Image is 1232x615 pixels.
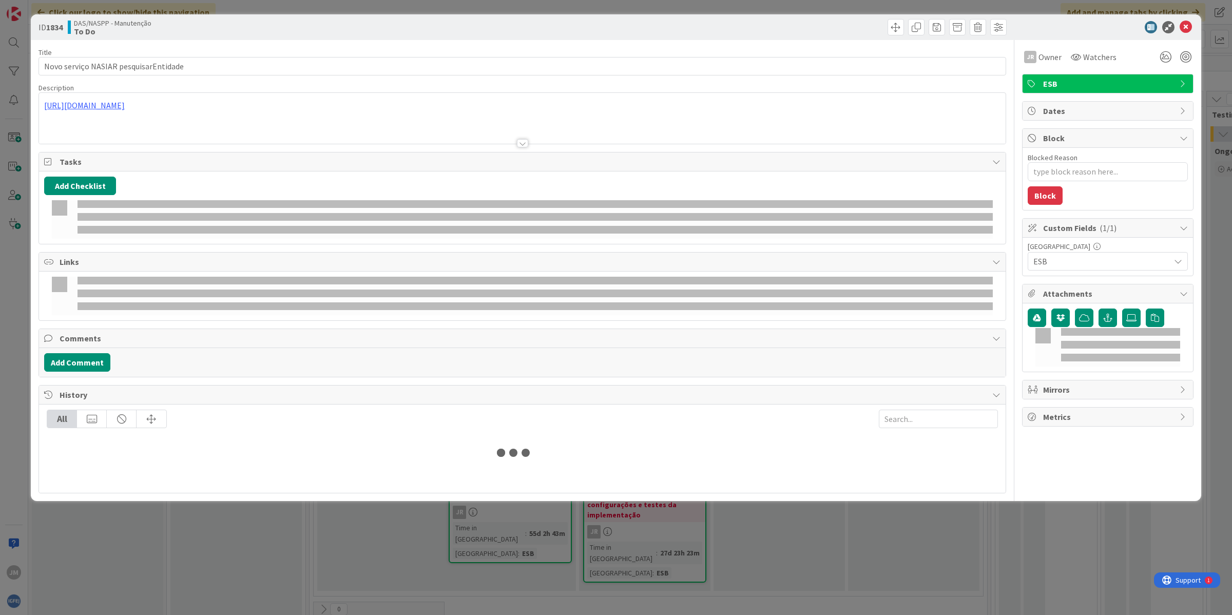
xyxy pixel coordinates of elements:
[1038,51,1062,63] span: Owner
[53,4,56,12] div: 1
[44,353,110,372] button: Add Comment
[60,156,987,168] span: Tasks
[60,389,987,401] span: History
[1028,243,1188,250] div: [GEOGRAPHIC_DATA]
[1043,287,1175,300] span: Attachments
[1024,51,1036,63] div: JR
[60,332,987,344] span: Comments
[1100,223,1116,233] span: ( 1/1 )
[1028,153,1077,162] label: Blocked Reason
[1028,186,1063,205] button: Block
[44,100,125,110] a: [URL][DOMAIN_NAME]
[1043,105,1175,117] span: Dates
[47,410,77,428] div: All
[1033,254,1165,268] span: ESB
[1043,132,1175,144] span: Block
[1043,78,1175,90] span: ESB
[879,410,998,428] input: Search...
[38,48,52,57] label: Title
[38,83,74,92] span: Description
[74,27,151,35] b: To Do
[38,57,1006,75] input: type card name here...
[38,21,63,33] span: ID
[1043,411,1175,423] span: Metrics
[1043,383,1175,396] span: Mirrors
[74,19,151,27] span: DAS/NASPP - Manutenção
[1043,222,1175,234] span: Custom Fields
[22,2,47,14] span: Support
[44,177,116,195] button: Add Checklist
[1083,51,1116,63] span: Watchers
[46,22,63,32] b: 1834
[60,256,987,268] span: Links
